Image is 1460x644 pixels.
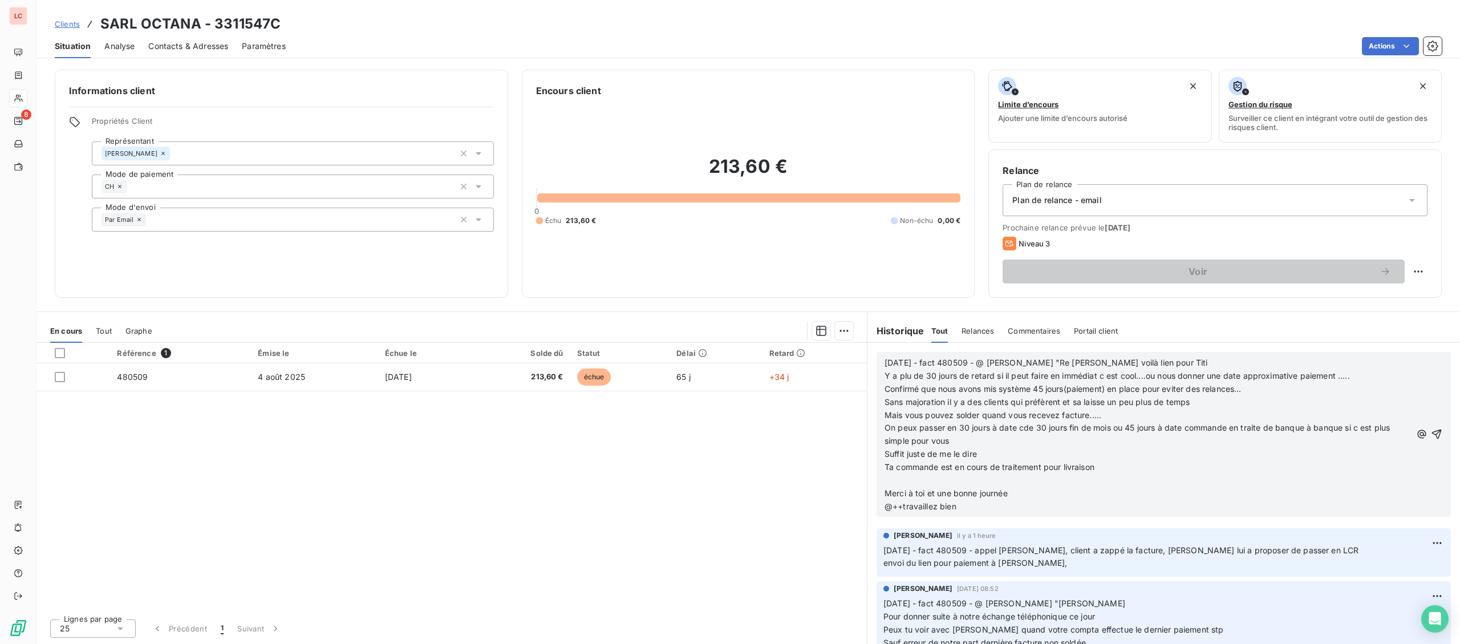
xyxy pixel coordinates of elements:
[92,116,494,132] span: Propriétés Client
[480,349,563,358] div: Solde dû
[885,488,1008,498] span: Merci à toi et une bonne journée
[883,598,1125,608] span: [DATE] - fact 480509 - @ [PERSON_NAME] "[PERSON_NAME]
[1012,195,1101,206] span: Plan de relance - email
[769,372,789,382] span: +34 j
[96,326,112,335] span: Tout
[1003,260,1405,283] button: Voir
[885,462,1094,472] span: Ta commande est en cours de traitement pour livraison
[894,584,952,594] span: [PERSON_NAME]
[55,19,80,29] span: Clients
[883,625,1223,634] span: Peux tu voir avec [PERSON_NAME] quand votre compta effectue le dernier paiement stp
[883,545,1358,568] span: [DATE] - fact 480509 - appel [PERSON_NAME], client a zappé la facture, [PERSON_NAME] lui a propos...
[1228,114,1432,132] span: Surveiller ce client en intégrant votre outil de gestion des risques client.
[9,7,27,25] div: LC
[127,181,136,192] input: Ajouter une valeur
[1003,164,1427,177] h6: Relance
[385,372,412,382] span: [DATE]
[867,324,924,338] h6: Historique
[1105,223,1130,232] span: [DATE]
[566,216,596,226] span: 213,60 €
[1074,326,1118,335] span: Portail client
[998,114,1128,123] span: Ajouter une limite d’encours autorisé
[957,585,999,592] span: [DATE] 08:52
[21,110,31,120] span: 8
[938,216,960,226] span: 0,00 €
[385,349,467,358] div: Échue le
[885,410,1101,420] span: Mais vous pouvez solder quand vous recevez facture.....
[962,326,994,335] span: Relances
[9,619,27,637] img: Logo LeanPay
[69,84,494,98] h6: Informations client
[105,183,114,190] span: CH
[769,349,860,358] div: Retard
[1219,70,1442,143] button: Gestion du risqueSurveiller ce client en intégrant votre outil de gestion des risques client.
[105,216,133,223] span: Par Email
[957,532,995,539] span: il y a 1 heure
[148,40,228,52] span: Contacts & Adresses
[1003,223,1427,232] span: Prochaine relance prévue le
[676,372,691,382] span: 65 j
[60,623,70,634] span: 25
[577,368,611,386] span: échue
[146,214,155,225] input: Ajouter une valeur
[1008,326,1060,335] span: Commentaires
[55,40,91,52] span: Situation
[161,348,171,358] span: 1
[1019,239,1050,248] span: Niveau 3
[885,423,1393,445] span: On peux passer en 30 jours à date cde 30 jours fin de mois ou 45 jours à date commande en traite ...
[55,18,80,30] a: Clients
[931,326,948,335] span: Tout
[117,348,244,358] div: Référence
[145,617,214,641] button: Précédent
[258,349,371,358] div: Émise le
[676,349,755,358] div: Délai
[885,397,1190,407] span: Sans majoration il y a des clients qui préfèrent et sa laisse un peu plus de temps
[1421,605,1449,633] div: Open Intercom Messenger
[998,100,1058,109] span: Limite d’encours
[885,449,977,459] span: Suffit juste de me le dire
[883,611,1095,621] span: Pour donner suite à notre échange téléphonique ce jour
[885,358,1208,367] span: [DATE] - fact 480509 - @ [PERSON_NAME] "Re [PERSON_NAME] voilà lien pour Titi
[105,150,157,157] span: [PERSON_NAME]
[117,372,148,382] span: 480509
[100,14,281,34] h3: SARL OCTANA - 3311547C
[577,349,663,358] div: Statut
[242,40,286,52] span: Paramètres
[545,216,562,226] span: Échu
[221,623,224,634] span: 1
[536,84,601,98] h6: Encours client
[258,372,305,382] span: 4 août 2025
[885,501,956,511] span: @++travaillez bien
[125,326,152,335] span: Graphe
[104,40,135,52] span: Analyse
[214,617,230,641] button: 1
[50,326,82,335] span: En cours
[536,155,961,189] h2: 213,60 €
[988,70,1211,143] button: Limite d’encoursAjouter une limite d’encours autorisé
[1362,37,1419,55] button: Actions
[900,216,933,226] span: Non-échu
[1228,100,1292,109] span: Gestion du risque
[230,617,288,641] button: Suivant
[534,206,539,216] span: 0
[1016,267,1380,276] span: Voir
[170,148,179,159] input: Ajouter une valeur
[480,371,563,383] span: 213,60 €
[885,384,1242,394] span: Confirmé que nous avons mis système 45 jours(paiement) en place pour eviter des relances...
[885,371,1350,380] span: Y a plu de 30 jours de retard si il peut faire en immédiat c est cool....ou nous donner une date ...
[894,530,952,541] span: [PERSON_NAME]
